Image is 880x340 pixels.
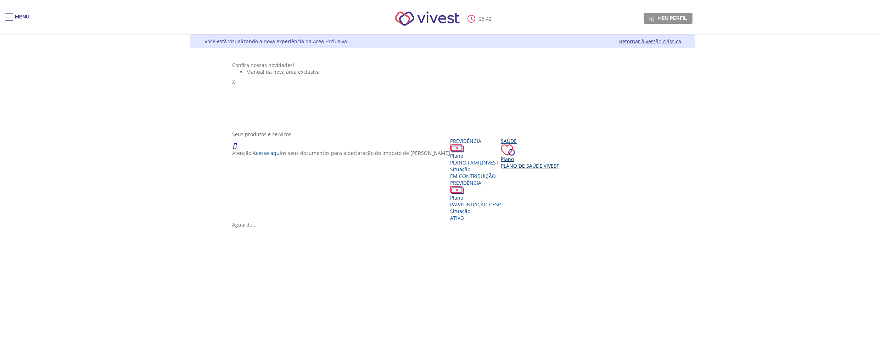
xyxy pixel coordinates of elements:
span: PLANO FAMILINVEST [450,159,499,166]
span: 28 [479,15,484,22]
section: <span lang="pt-BR" dir="ltr">Visualizador do Conteúdo da Web</span> 1 [232,62,653,124]
img: Vivest [387,4,467,34]
section: <span lang="en" dir="ltr">ProdutosCard</span> [232,131,653,228]
span: Ativo [450,214,464,221]
span: X [232,79,235,85]
span: Meu perfil [657,15,687,21]
a: Meu perfil [644,13,693,23]
img: ico_dinheiro.png [450,144,464,152]
div: Plano [501,156,559,162]
div: Aguarde... [232,221,653,228]
a: Previdência PlanoPAP/FUNDAÇÃO CESP SituaçãoAtivo [450,179,501,221]
div: Previdência [450,138,501,144]
div: Seus produtos e serviços [232,131,653,138]
div: Saúde [501,138,559,144]
div: Plano [450,152,501,159]
span: Manual da nova área exclusiva [246,68,320,75]
img: ico_atencao.png [232,138,244,150]
div: Menu [15,13,29,28]
span: EM CONTRIBUIÇÃO [450,173,496,179]
p: Atenção! os seus documentos para a declaração do Imposto de [PERSON_NAME] [232,150,450,156]
div: Situação [450,208,501,214]
a: Saúde PlanoPlano de Saúde VIVEST [501,138,559,169]
a: Retornar à versão clássica [619,38,681,45]
span: Plano de Saúde VIVEST [501,162,559,169]
img: ico_coracao.png [501,144,515,156]
span: 42 [486,15,492,22]
a: Acesse aqui [253,150,281,156]
div: Plano [450,194,501,201]
div: Previdência [450,179,501,186]
div: Situação [450,166,501,173]
img: ico_dinheiro.png [450,186,464,194]
a: Previdência PlanoPLANO FAMILINVEST SituaçãoEM CONTRIBUIÇÃO [450,138,501,179]
span: PAP/FUNDAÇÃO CESP [450,201,501,208]
div: : [467,15,493,23]
div: Você está visualizando a nova experiência da Área Exclusiva [204,38,347,45]
img: Meu perfil [649,16,654,21]
div: Confira nossas novidades! [232,62,653,68]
